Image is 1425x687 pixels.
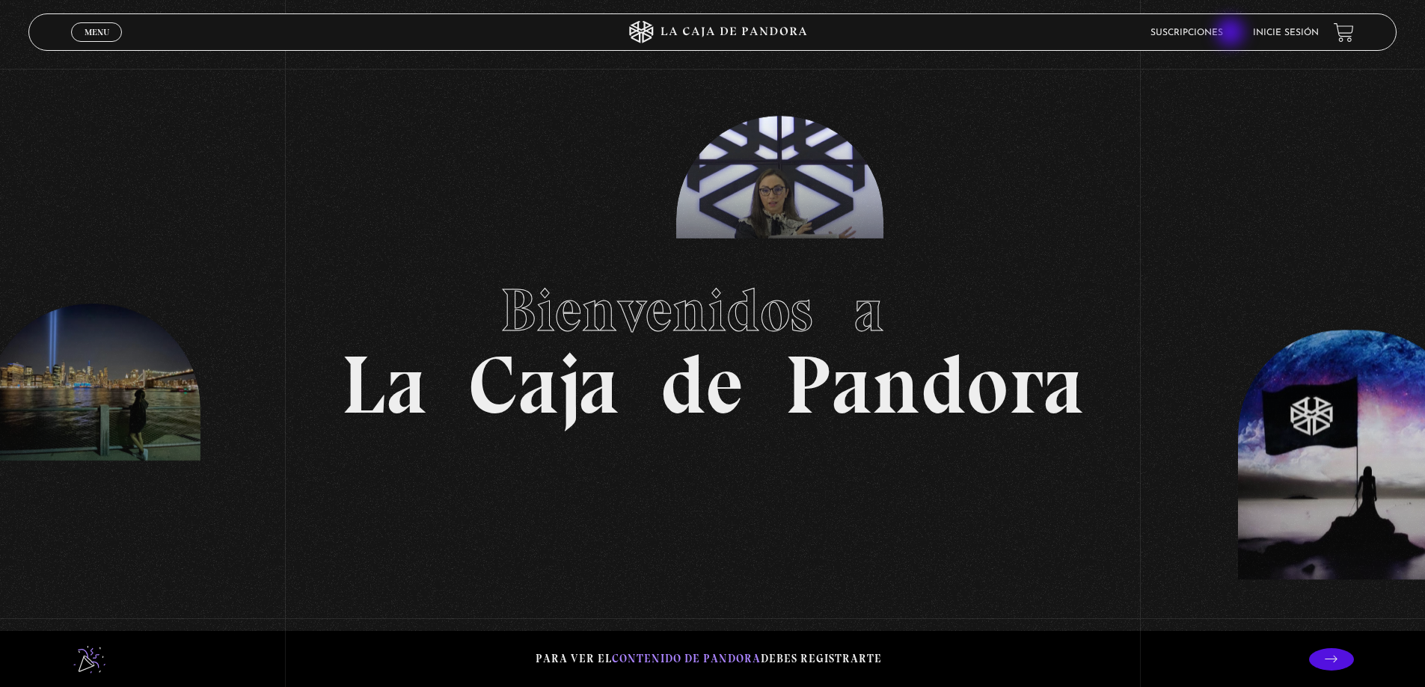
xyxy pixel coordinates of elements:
a: Inicie sesión [1253,28,1319,37]
span: contenido de Pandora [612,652,761,665]
span: Cerrar [79,40,114,51]
span: Bienvenidos a [500,274,925,346]
span: Menu [85,28,109,37]
a: View your shopping cart [1334,22,1354,43]
p: Para ver el debes registrarte [536,649,882,669]
a: Suscripciones [1150,28,1223,37]
h1: La Caja de Pandora [341,262,1084,426]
